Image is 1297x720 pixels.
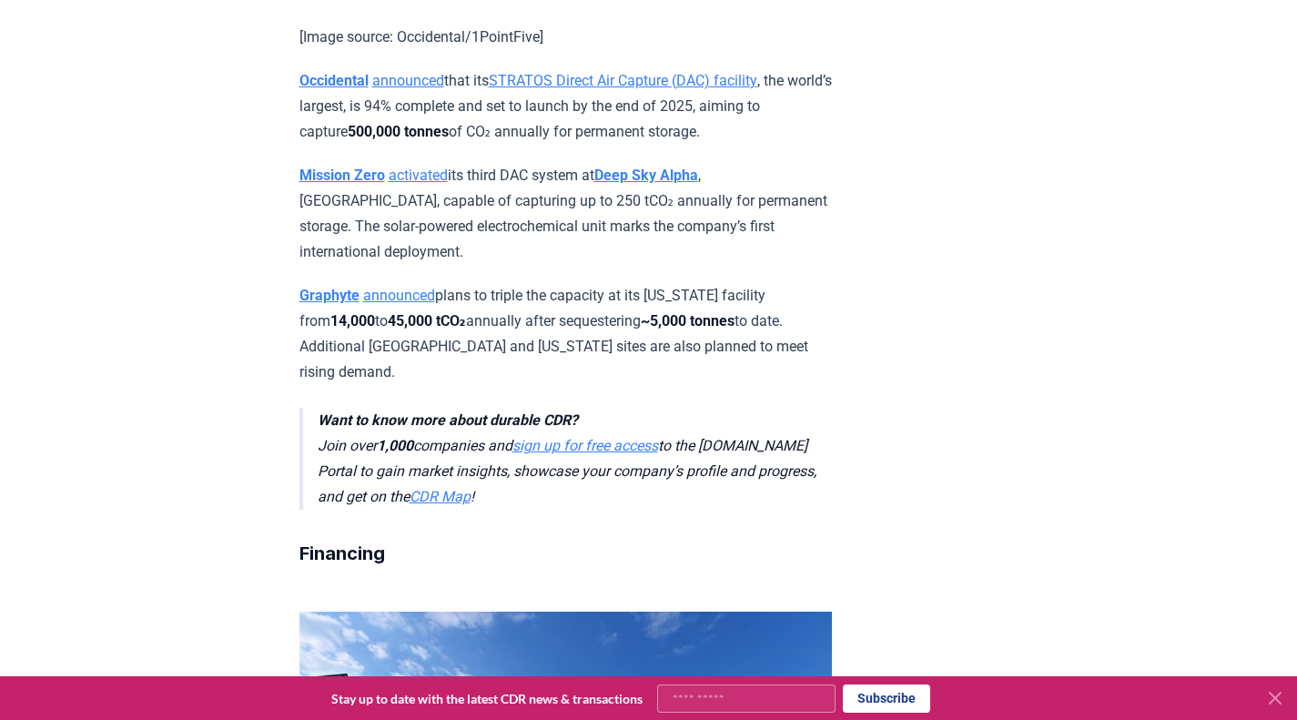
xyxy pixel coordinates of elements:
[299,68,832,145] p: that its , the world’s largest, is 94% complete and set to launch by the end of 2025, aiming to c...
[299,287,360,304] a: Graphyte
[389,167,448,184] a: activated
[299,543,385,564] strong: Financing
[410,488,471,505] a: CDR Map
[299,283,832,385] p: plans to triple the capacity at its [US_STATE] facility from to annually after sequestering to da...
[348,123,449,140] strong: 500,000 tonnes
[641,312,735,330] strong: ~5,000 tonnes
[388,312,466,330] strong: 45,000 tCO₂
[594,167,698,184] a: Deep Sky Alpha
[299,163,832,265] p: its third DAC system at , [GEOGRAPHIC_DATA], capable of capturing up to 250 tCO₂ annually for per...
[299,25,832,50] p: [Image source: Occidental/1PointFive]
[318,411,578,429] strong: Want to know more about durable CDR?
[489,72,757,89] a: STRATOS Direct Air Capture (DAC) facility
[363,287,435,304] a: announced
[330,312,375,330] strong: 14,000
[299,167,385,184] a: Mission Zero
[512,437,658,454] a: sign up for free access
[377,437,413,454] strong: 1,000
[299,72,369,89] a: Occidental
[372,72,444,89] a: announced
[318,411,816,505] em: Join over companies and to the [DOMAIN_NAME] Portal to gain market insights, showcase your compan...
